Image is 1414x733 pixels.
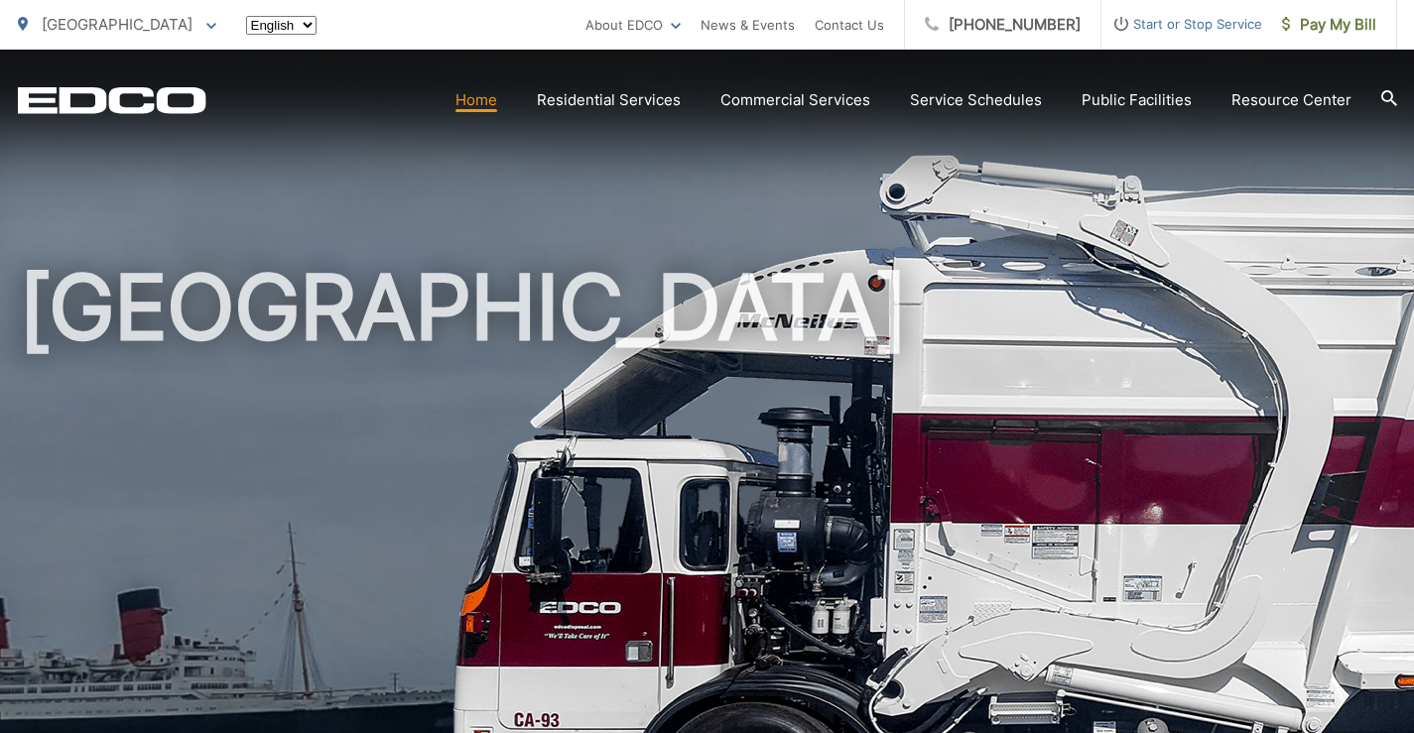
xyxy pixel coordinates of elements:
[246,16,317,35] select: Select a language
[815,13,884,37] a: Contact Us
[701,13,795,37] a: News & Events
[1282,13,1376,37] span: Pay My Bill
[1082,88,1192,112] a: Public Facilities
[720,88,870,112] a: Commercial Services
[42,15,193,34] span: [GEOGRAPHIC_DATA]
[910,88,1042,112] a: Service Schedules
[585,13,681,37] a: About EDCO
[18,86,206,114] a: EDCD logo. Return to the homepage.
[1231,88,1351,112] a: Resource Center
[537,88,681,112] a: Residential Services
[455,88,497,112] a: Home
